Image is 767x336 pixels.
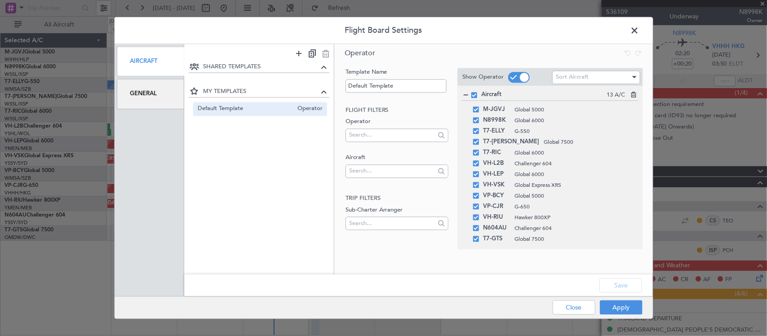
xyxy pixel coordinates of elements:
[483,126,510,137] span: T7-ELLY
[514,127,630,135] span: G-550
[346,194,448,203] h2: Trip filters
[514,170,630,178] span: Global 6000
[346,68,448,77] label: Template Name
[483,137,539,147] span: T7-[PERSON_NAME]
[514,203,630,211] span: G-650
[553,301,595,315] button: Close
[203,63,319,72] span: SHARED TEMPLATES
[349,164,435,178] input: Search...
[483,212,510,223] span: VH-RIU
[203,87,319,96] span: MY TEMPLATES
[462,73,504,82] label: Show Operator
[483,158,510,169] span: VH-L2B
[514,213,630,221] span: Hawker 800XP
[117,79,185,109] div: General
[514,192,630,200] span: Global 5000
[483,169,510,180] span: VH-LEP
[483,223,510,234] span: N604AU
[514,116,630,124] span: Global 6000
[483,147,510,158] span: T7-RIC
[349,217,435,230] input: Search...
[544,138,630,146] span: Global 7500
[481,91,607,100] span: Aircraft
[198,104,293,114] span: Default Template
[514,159,630,168] span: Challenger 604
[349,128,435,142] input: Search...
[483,190,510,201] span: VP-BCY
[514,106,630,114] span: Global 5000
[607,91,625,100] span: 13 A/C
[514,235,630,243] span: Global 7500
[293,104,323,114] span: Operator
[514,149,630,157] span: Global 6000
[346,106,448,115] h2: Flight filters
[483,234,510,244] span: T7-GTS
[514,181,630,189] span: Global Express XRS
[117,46,185,76] div: Aircraft
[346,117,448,126] label: Operator
[483,180,510,190] span: VH-VSK
[115,17,653,44] header: Flight Board Settings
[483,115,510,126] span: N8998K
[600,301,643,315] button: Apply
[514,224,630,232] span: Challenger 604
[345,48,375,58] span: Operator
[483,104,510,115] span: M-JGVJ
[346,153,448,162] label: Aircraft
[346,206,448,215] label: Sub-Charter Arranger
[483,201,510,212] span: VP-CJR
[556,73,589,81] span: Sort Aircraft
